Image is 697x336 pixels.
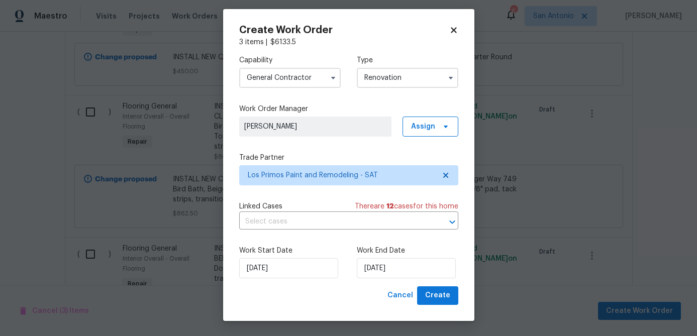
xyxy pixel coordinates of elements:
[445,215,459,229] button: Open
[239,153,458,163] label: Trade Partner
[239,201,282,211] span: Linked Cases
[445,72,457,84] button: Show options
[417,286,458,305] button: Create
[239,104,458,114] label: Work Order Manager
[248,170,435,180] span: Los Primos Paint and Remodeling - SAT
[357,258,456,278] input: M/D/YYYY
[387,289,413,302] span: Cancel
[357,55,458,65] label: Type
[425,289,450,302] span: Create
[239,68,341,88] input: Select...
[239,246,341,256] label: Work Start Date
[239,214,430,230] input: Select cases
[270,39,296,46] span: $ 6133.5
[383,286,417,305] button: Cancel
[357,68,458,88] input: Select...
[411,122,435,132] span: Assign
[355,201,458,211] span: There are case s for this home
[239,258,338,278] input: M/D/YYYY
[386,203,394,210] span: 12
[239,25,449,35] h2: Create Work Order
[244,122,386,132] span: [PERSON_NAME]
[327,72,339,84] button: Show options
[239,55,341,65] label: Capability
[357,246,458,256] label: Work End Date
[239,37,458,47] div: 3 items |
